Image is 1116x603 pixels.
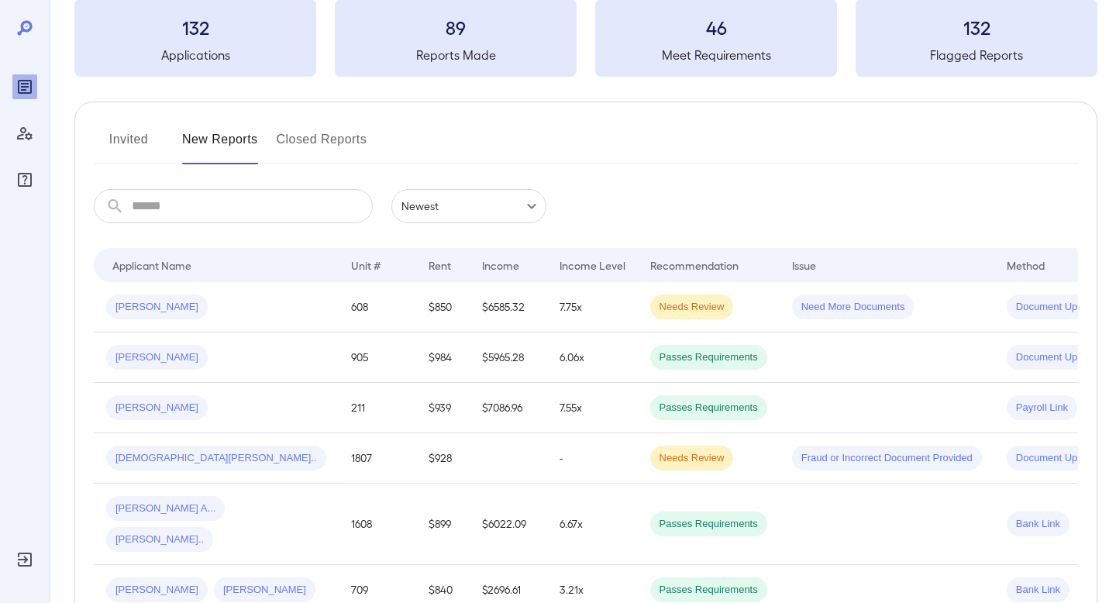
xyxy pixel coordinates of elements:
[106,501,225,516] span: [PERSON_NAME] A...
[94,127,164,164] button: Invited
[1007,350,1106,365] span: Document Upload
[182,127,258,164] button: New Reports
[74,46,316,64] h5: Applications
[650,350,767,365] span: Passes Requirements
[1007,451,1106,466] span: Document Upload
[547,282,638,333] td: 7.75x
[106,401,208,415] span: [PERSON_NAME]
[12,547,37,572] div: Log Out
[470,282,547,333] td: $6585.32
[595,46,837,64] h5: Meet Requirements
[106,532,213,547] span: [PERSON_NAME]..
[106,583,208,598] span: [PERSON_NAME]
[12,121,37,146] div: Manage Users
[12,167,37,192] div: FAQ
[391,189,546,223] div: Newest
[792,451,982,466] span: Fraud or Incorrect Document Provided
[650,256,739,274] div: Recommendation
[650,401,767,415] span: Passes Requirements
[482,256,519,274] div: Income
[339,383,416,433] td: 211
[547,333,638,383] td: 6.06x
[560,256,625,274] div: Income Level
[416,282,470,333] td: $850
[792,300,914,315] span: Need More Documents
[650,451,734,466] span: Needs Review
[74,15,316,40] h3: 132
[547,383,638,433] td: 7.55x
[214,583,315,598] span: [PERSON_NAME]
[470,333,547,383] td: $5965.28
[547,433,638,484] td: -
[416,383,470,433] td: $939
[792,256,817,274] div: Issue
[339,333,416,383] td: 905
[416,484,470,565] td: $899
[650,517,767,532] span: Passes Requirements
[1007,256,1045,274] div: Method
[470,383,547,433] td: $7086.96
[856,15,1097,40] h3: 132
[335,15,577,40] h3: 89
[339,282,416,333] td: 608
[416,333,470,383] td: $984
[856,46,1097,64] h5: Flagged Reports
[1007,517,1069,532] span: Bank Link
[335,46,577,64] h5: Reports Made
[1007,401,1077,415] span: Payroll Link
[650,583,767,598] span: Passes Requirements
[429,256,453,274] div: Rent
[416,433,470,484] td: $928
[106,451,326,466] span: [DEMOGRAPHIC_DATA][PERSON_NAME]..
[351,256,381,274] div: Unit #
[339,433,416,484] td: 1807
[1007,583,1069,598] span: Bank Link
[106,350,208,365] span: [PERSON_NAME]
[595,15,837,40] h3: 46
[12,74,37,99] div: Reports
[106,300,208,315] span: [PERSON_NAME]
[470,484,547,565] td: $6022.09
[277,127,367,164] button: Closed Reports
[650,300,734,315] span: Needs Review
[547,484,638,565] td: 6.67x
[339,484,416,565] td: 1608
[112,256,191,274] div: Applicant Name
[1007,300,1106,315] span: Document Upload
